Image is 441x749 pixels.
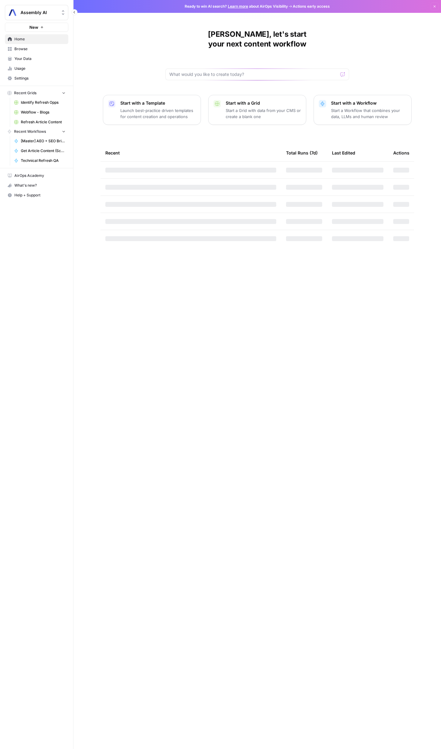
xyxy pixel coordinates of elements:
a: Technical Refresh QA [11,156,68,166]
span: Recent Grids [14,90,36,96]
button: Start with a GridStart a Grid with data from your CMS or create a blank one [208,95,306,125]
p: Launch best-practice driven templates for content creation and operations [120,107,196,120]
span: Get Article Content (Scrape) [21,148,66,154]
a: Get Article Content (Scrape) [11,146,68,156]
button: Start with a WorkflowStart a Workflow that combines your data, LLMs and human review [314,95,412,125]
button: New [5,23,68,32]
span: Help + Support [14,192,66,198]
span: Recent Workflows [14,129,46,134]
div: Total Runs (7d) [286,144,318,161]
div: Recent [105,144,276,161]
span: Settings [14,76,66,81]
p: Start with a Workflow [331,100,406,106]
input: What would you like to create today? [169,71,338,77]
button: Start with a TemplateLaunch best-practice driven templates for content creation and operations [103,95,201,125]
a: Home [5,34,68,44]
span: Browse [14,46,66,52]
h1: [PERSON_NAME], let's start your next content workflow [165,29,349,49]
span: Refresh Article Content [21,119,66,125]
a: Refresh Article Content [11,117,68,127]
button: Recent Workflows [5,127,68,136]
div: Last Edited [332,144,355,161]
a: Your Data [5,54,68,64]
p: Start with a Template [120,100,196,106]
span: Home [14,36,66,42]
button: What's new? [5,181,68,190]
span: Technical Refresh QA [21,158,66,163]
button: Recent Grids [5,88,68,98]
a: [Master] AEO + SEO Brief Generator [11,136,68,146]
p: Start with a Grid [226,100,301,106]
span: [Master] AEO + SEO Brief Generator [21,138,66,144]
p: Start a Workflow that combines your data, LLMs and human review [331,107,406,120]
a: Identify Refresh Opps [11,98,68,107]
span: AirOps Academy [14,173,66,178]
a: Settings [5,73,68,83]
a: Webflow - Blogs [11,107,68,117]
span: Usage [14,66,66,71]
span: Webflow - Blogs [21,110,66,115]
span: Assembly AI [21,9,58,16]
a: Learn more [228,4,248,9]
span: Identify Refresh Opps [21,100,66,105]
p: Start a Grid with data from your CMS or create a blank one [226,107,301,120]
span: New [29,24,38,30]
a: AirOps Academy [5,171,68,181]
span: Your Data [14,56,66,61]
span: Ready to win AI search? about AirOps Visibility [185,4,288,9]
a: Usage [5,64,68,73]
button: Help + Support [5,190,68,200]
img: Assembly AI Logo [7,7,18,18]
span: Actions early access [293,4,330,9]
a: Browse [5,44,68,54]
div: Actions [393,144,409,161]
button: Workspace: Assembly AI [5,5,68,20]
